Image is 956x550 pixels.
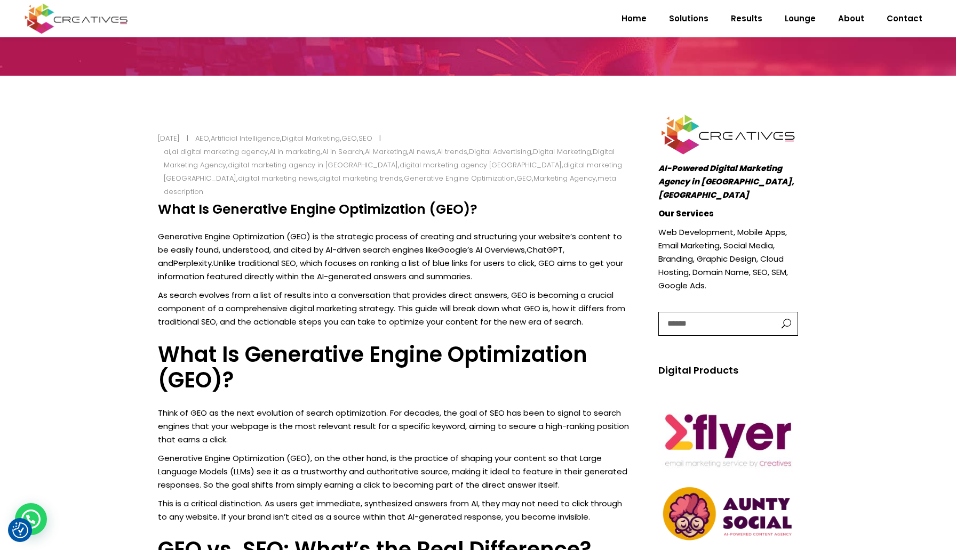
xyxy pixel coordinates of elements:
[172,147,268,157] a: ai digital marketing agency
[158,497,632,523] p: This is a critical distinction. As users get immediate, synthesized answers from AI, they may not...
[319,173,402,183] a: digital marketing trends
[195,133,209,143] a: AEO
[469,147,531,157] a: Digital Advertising
[774,5,827,33] a: Lounge
[875,5,934,33] a: Contact
[359,133,372,143] a: SEO
[158,201,632,217] h4: What Is Generative Engine Optimization (GEO)?
[731,5,762,33] span: Results
[238,173,317,183] a: digital marketing news
[341,133,357,143] a: GEO
[158,230,632,283] p: Generative Engine Optimization (GEO) is the strategic process of creating and structuring your we...
[164,145,624,198] div: , , , , , , , , , , , , , , , , , ,
[12,522,28,538] button: Consent Preferences
[785,5,816,33] span: Lounge
[173,257,213,269] a: Perplexity.
[827,5,875,33] a: About
[720,5,774,33] a: Results
[658,398,799,479] img: Creatives | What Is Generative Engine Optimization (GEO)?
[669,5,708,33] span: Solutions
[533,147,591,157] a: Digital Marketing
[400,160,562,170] a: digital marketing agency [GEOGRAPHIC_DATA]
[164,147,170,157] a: ai
[887,5,922,33] span: Contact
[22,2,130,35] img: Creatives
[610,5,658,33] a: Home
[438,244,525,255] a: Google’s AI Overviews
[158,406,632,446] p: Think of GEO as the next evolution of search optimization. For decades, the goal of SEO has been ...
[269,147,321,157] a: AI in marketing
[158,133,180,143] a: [DATE]
[658,208,714,219] strong: Our Services
[158,288,632,328] p: As search evolves from a list of results into a conversation that provides direct answers, GEO is...
[211,133,280,143] a: Artificial Intelligence
[282,133,340,143] a: Digital Marketing
[404,173,515,183] a: Generative Engine Optimization
[658,5,720,33] a: Solutions
[527,244,563,255] a: ChatGPT
[409,147,435,157] a: AI news
[189,132,380,145] div: , , , ,
[322,147,363,157] a: AI in Search
[228,160,398,170] a: digital marketing agency in [GEOGRAPHIC_DATA]
[622,5,647,33] span: Home
[158,451,632,491] p: Generative Engine Optimization (GEO), on the other hand, is the practice of shaping your content ...
[658,163,794,200] em: AI-Powered Digital Marketing Agency in [GEOGRAPHIC_DATA], [GEOGRAPHIC_DATA]
[533,173,596,183] a: Marketing Agency
[516,173,532,183] a: GEO
[658,225,799,292] p: Web Development, Mobile Apps, Email Marketing, Social Media, Branding, Graphic Design, Cloud Host...
[771,312,798,335] button: button
[658,484,799,544] img: Creatives | What Is Generative Engine Optimization (GEO)?
[158,342,632,393] h3: What Is Generative Engine Optimization (GEO)?
[658,113,799,156] img: Creatives | What Is Generative Engine Optimization (GEO)?
[658,363,799,378] h5: Digital Products
[838,5,864,33] span: About
[12,522,28,538] img: Revisit consent button
[437,147,467,157] a: AI trends
[365,147,407,157] a: AI Marketing
[15,503,47,535] div: WhatsApp contact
